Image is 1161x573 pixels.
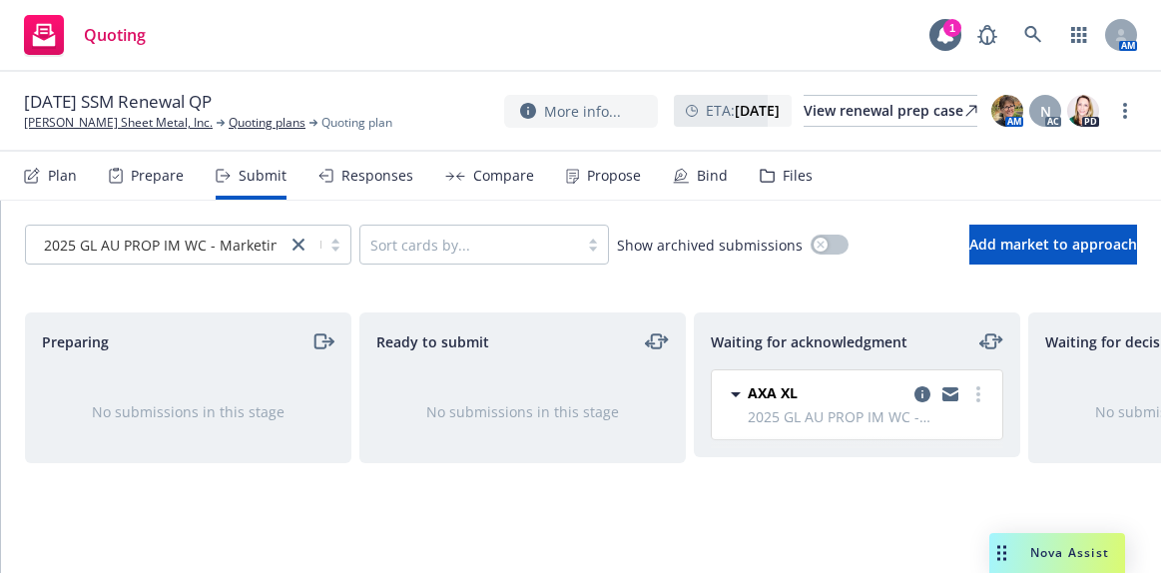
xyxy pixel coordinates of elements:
[989,533,1125,573] button: Nova Assist
[392,401,653,422] div: No submissions in this stage
[24,90,212,114] span: [DATE] SSM Renewal QP
[645,329,669,353] a: moveLeftRight
[783,168,813,184] div: Files
[617,235,803,256] span: Show archived submissions
[544,101,621,122] span: More info...
[44,235,288,256] span: 2025 GL AU PROP IM WC - Marketing
[16,7,154,63] a: Quoting
[131,168,184,184] div: Prepare
[748,382,798,403] span: AXA XL
[42,331,109,352] span: Preparing
[310,329,334,353] a: moveRight
[36,235,277,256] span: 2025 GL AU PROP IM WC - Marketing
[1013,15,1053,55] a: Search
[321,114,392,132] span: Quoting plan
[229,114,305,132] a: Quoting plans
[341,168,413,184] div: Responses
[735,101,780,120] strong: [DATE]
[989,533,1014,573] div: Drag to move
[979,329,1003,353] a: moveLeftRight
[711,331,907,352] span: Waiting for acknowledgment
[910,382,934,406] a: copy logging email
[804,96,977,126] div: View renewal prep case
[287,233,310,257] a: close
[967,15,1007,55] a: Report a Bug
[24,114,213,132] a: [PERSON_NAME] Sheet Metal, Inc.
[991,95,1023,127] img: photo
[84,27,146,43] span: Quoting
[48,168,77,184] div: Plan
[804,95,977,127] a: View renewal prep case
[706,100,780,121] span: ETA :
[376,331,489,352] span: Ready to submit
[1059,15,1099,55] a: Switch app
[1040,101,1051,122] span: N
[1030,544,1109,561] span: Nova Assist
[239,168,287,184] div: Submit
[1067,95,1099,127] img: photo
[938,382,962,406] a: copy logging email
[1113,99,1137,123] a: more
[587,168,641,184] div: Propose
[969,235,1137,254] span: Add market to approach
[697,168,728,184] div: Bind
[943,19,961,37] div: 1
[969,225,1137,265] button: Add market to approach
[473,168,534,184] div: Compare
[966,382,990,406] a: more
[504,95,658,128] button: More info...
[748,406,990,427] span: 2025 GL AU PROP IM WC - Marketing
[58,401,318,422] div: No submissions in this stage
